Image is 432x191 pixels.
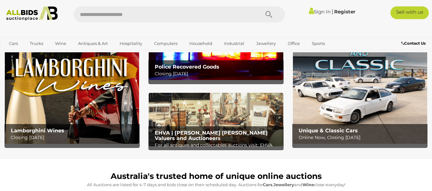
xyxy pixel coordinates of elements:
a: Hospitality [115,38,146,49]
a: Register [334,9,355,15]
strong: Wine [302,182,314,187]
a: Contact Us [401,40,427,47]
a: Wine [51,38,70,49]
a: Cars [5,38,22,49]
a: Police Recovered Goods Police Recovered Goods Closing [DATE] [149,26,283,80]
a: EHVA | Evans Hastings Valuers and Auctioneers EHVA | [PERSON_NAME] [PERSON_NAME] Valuers and Auct... [149,93,283,146]
a: Computers [150,38,182,49]
h1: Australia's trusted home of unique online auctions [8,172,424,181]
strong: Jewellery [273,182,294,187]
a: Lamborghini Wines Lamborghini Wines Closing [DATE] [5,26,139,143]
a: Sell with us [390,6,429,19]
img: Lamborghini Wines [5,26,139,143]
p: All Auctions are listed for 4-7 days and bids close on their scheduled day. Auctions for , and cl... [8,181,424,188]
a: [GEOGRAPHIC_DATA] [5,49,59,59]
img: Police Recovered Goods [149,26,283,80]
a: Antiques & Art [74,38,112,49]
a: Jewellery [252,38,280,49]
p: Online Now, Closing [DATE] [299,134,424,142]
b: EHVA | [PERSON_NAME] [PERSON_NAME] Valuers and Auctioneers [155,130,268,142]
img: Unique & Classic Cars [293,26,427,143]
a: Trucks [26,38,47,49]
p: Closing [DATE] [11,134,137,142]
a: Sports [308,38,329,49]
a: Unique & Classic Cars Unique & Classic Cars Online Now, Closing [DATE] [293,26,427,143]
p: Closing [DATE] [155,70,280,78]
b: Unique & Classic Cars [299,128,358,134]
a: Sign In [309,9,331,15]
span: | [332,8,333,15]
a: Industrial [220,38,248,49]
img: EHVA | Evans Hastings Valuers and Auctioneers [149,93,283,146]
button: Search [253,6,285,22]
p: For all antiques and collectables auctions visit: EHVA [155,141,280,149]
a: Household [185,38,216,49]
b: Police Recovered Goods [155,64,219,70]
a: Office [284,38,304,49]
img: Allbids.com.au [3,6,61,21]
b: Lamborghini Wines [11,128,64,134]
b: Contact Us [401,41,426,46]
strong: Cars [263,182,272,187]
